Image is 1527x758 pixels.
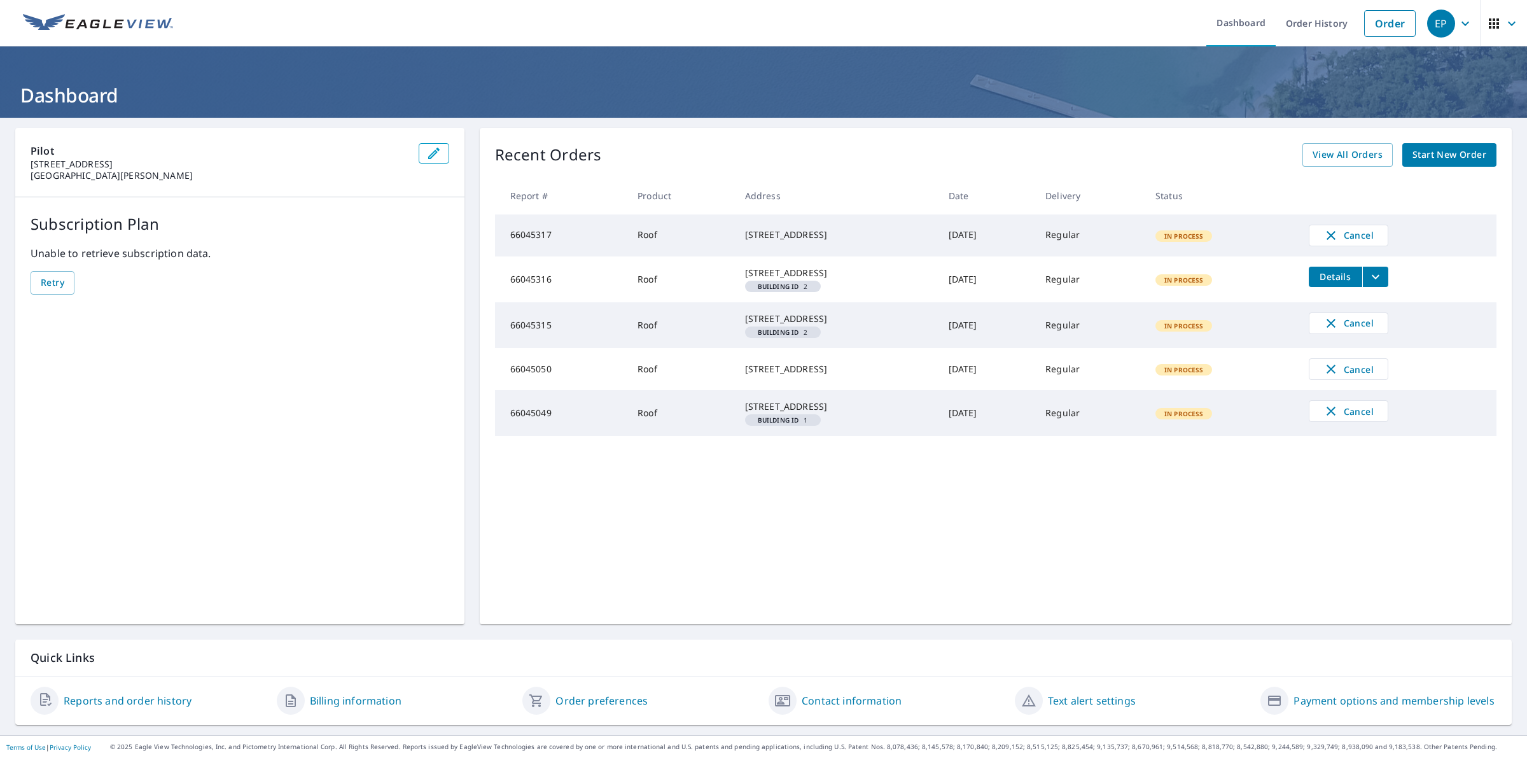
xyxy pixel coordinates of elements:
[1035,348,1145,390] td: Regular
[31,271,74,295] button: Retry
[31,246,449,261] p: Unable to retrieve subscription data.
[627,256,735,302] td: Roof
[627,348,735,390] td: Roof
[495,302,628,348] td: 66045315
[938,214,1035,256] td: [DATE]
[23,14,173,33] img: EV Logo
[6,743,46,752] a: Terms of Use
[555,693,648,708] a: Order preferences
[735,177,938,214] th: Address
[1035,302,1145,348] td: Regular
[758,329,799,335] em: Building ID
[50,743,91,752] a: Privacy Policy
[64,693,192,708] a: Reports and order history
[495,348,628,390] td: 66045050
[745,312,928,325] div: [STREET_ADDRESS]
[1322,316,1375,331] span: Cancel
[1322,361,1375,377] span: Cancel
[1316,270,1355,283] span: Details
[310,693,401,708] a: Billing information
[1309,400,1388,422] button: Cancel
[1145,177,1299,214] th: Status
[802,693,902,708] a: Contact information
[110,742,1521,752] p: © 2025 Eagle View Technologies, Inc. and Pictometry International Corp. All Rights Reserved. Repo...
[750,417,816,423] span: 1
[745,267,928,279] div: [STREET_ADDRESS]
[31,213,449,235] p: Subscription Plan
[627,177,735,214] th: Product
[938,348,1035,390] td: [DATE]
[31,143,408,158] p: Pilot
[41,275,64,291] span: Retry
[627,214,735,256] td: Roof
[745,363,928,375] div: [STREET_ADDRESS]
[627,390,735,436] td: Roof
[495,143,602,167] p: Recent Orders
[1035,256,1145,302] td: Regular
[31,650,1496,666] p: Quick Links
[1364,10,1416,37] a: Order
[750,283,816,290] span: 2
[1322,228,1375,243] span: Cancel
[1157,321,1211,330] span: In Process
[1309,267,1362,287] button: detailsBtn-66045316
[495,390,628,436] td: 66045049
[1412,147,1486,163] span: Start New Order
[31,170,408,181] p: [GEOGRAPHIC_DATA][PERSON_NAME]
[1309,225,1388,246] button: Cancel
[745,400,928,413] div: [STREET_ADDRESS]
[1309,312,1388,334] button: Cancel
[495,256,628,302] td: 66045316
[1322,404,1375,419] span: Cancel
[1402,143,1496,167] a: Start New Order
[31,158,408,170] p: [STREET_ADDRESS]
[1157,276,1211,284] span: In Process
[627,302,735,348] td: Roof
[745,228,928,241] div: [STREET_ADDRESS]
[1293,693,1494,708] a: Payment options and membership levels
[938,177,1035,214] th: Date
[1313,147,1383,163] span: View All Orders
[495,214,628,256] td: 66045317
[938,390,1035,436] td: [DATE]
[938,256,1035,302] td: [DATE]
[1427,10,1455,38] div: EP
[1362,267,1388,287] button: filesDropdownBtn-66045316
[1035,177,1145,214] th: Delivery
[938,302,1035,348] td: [DATE]
[758,283,799,290] em: Building ID
[495,177,628,214] th: Report #
[6,743,91,751] p: |
[1157,409,1211,418] span: In Process
[15,82,1512,108] h1: Dashboard
[1048,693,1136,708] a: Text alert settings
[750,329,816,335] span: 2
[758,417,799,423] em: Building ID
[1157,232,1211,241] span: In Process
[1035,390,1145,436] td: Regular
[1035,214,1145,256] td: Regular
[1302,143,1393,167] a: View All Orders
[1157,365,1211,374] span: In Process
[1309,358,1388,380] button: Cancel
